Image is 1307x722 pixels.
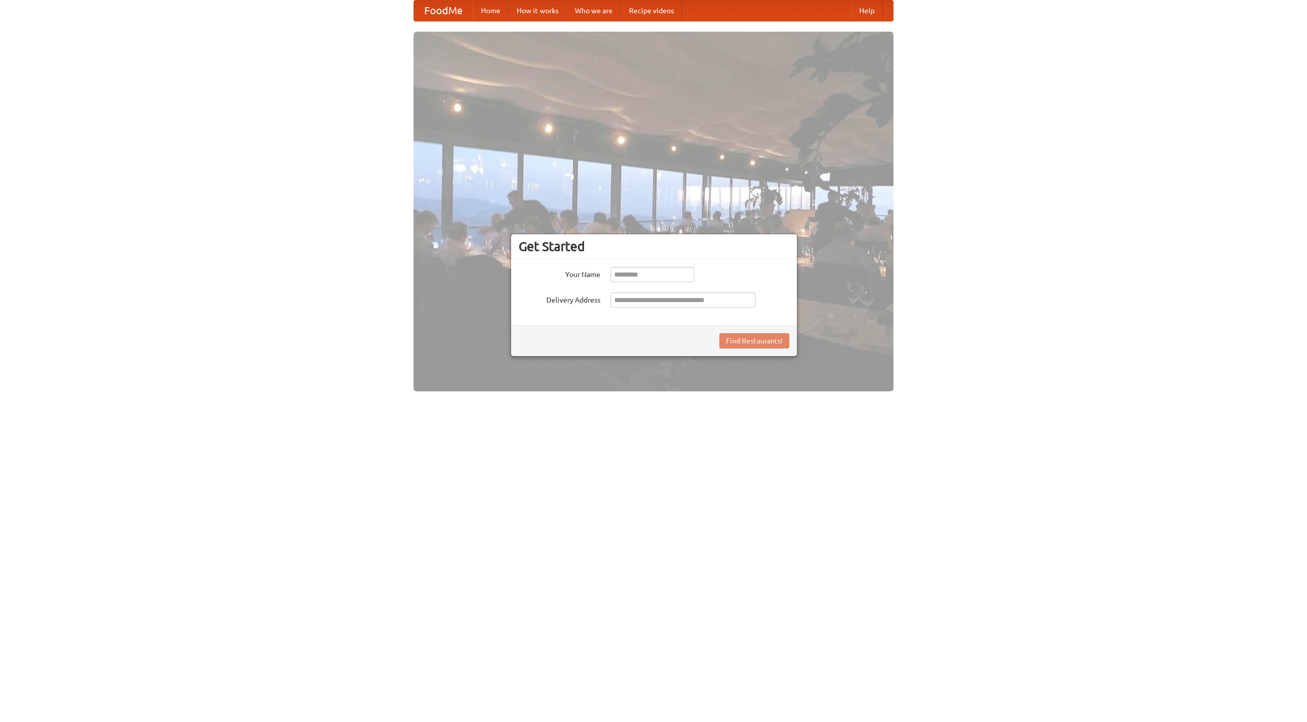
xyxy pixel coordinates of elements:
a: FoodMe [414,1,473,21]
a: Help [851,1,883,21]
a: Home [473,1,509,21]
label: Delivery Address [519,292,600,305]
button: Find Restaurants! [719,333,789,348]
h3: Get Started [519,239,789,254]
a: Who we are [567,1,621,21]
a: Recipe videos [621,1,682,21]
label: Your Name [519,267,600,280]
a: How it works [509,1,567,21]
